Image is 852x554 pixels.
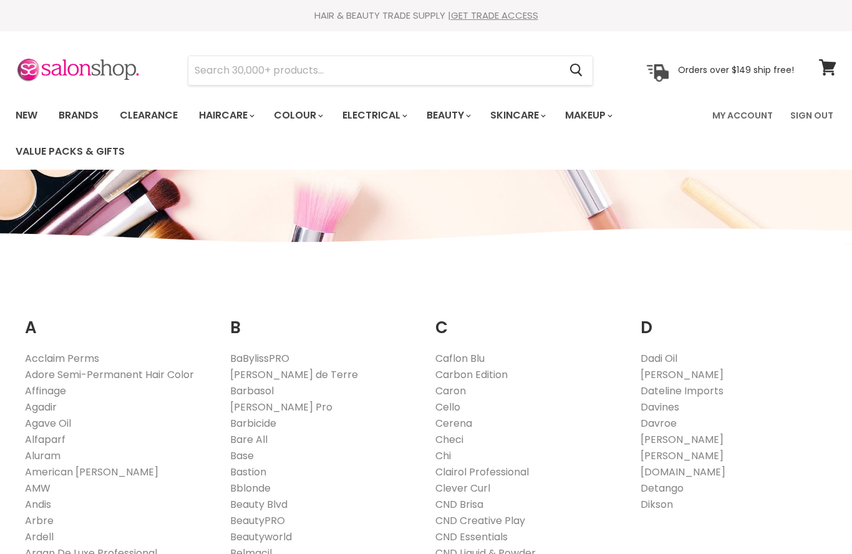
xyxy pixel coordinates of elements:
a: Davroe [641,416,677,430]
a: Clever Curl [435,481,490,495]
p: Orders over $149 ship free! [678,64,794,75]
h2: A [25,299,211,341]
a: [PERSON_NAME] [641,432,724,447]
ul: Main menu [6,97,705,170]
a: Dateline Imports [641,384,724,398]
a: American [PERSON_NAME] [25,465,158,479]
a: Beauty [417,102,478,129]
a: GET TRADE ACCESS [451,9,538,22]
a: Detango [641,481,684,495]
a: Andis [25,497,51,512]
a: Affinage [25,384,66,398]
a: [DOMAIN_NAME] [641,465,725,479]
a: Acclaim Perms [25,351,99,366]
h2: D [641,299,827,341]
a: New [6,102,47,129]
a: Davines [641,400,679,414]
input: Search [188,56,559,85]
a: Value Packs & Gifts [6,138,134,165]
a: CND Brisa [435,497,483,512]
a: Ardell [25,530,54,544]
a: Clairol Professional [435,465,529,479]
a: [PERSON_NAME] de Terre [230,367,358,382]
a: [PERSON_NAME] Pro [230,400,332,414]
a: Makeup [556,102,620,129]
a: Barbasol [230,384,274,398]
a: Agadir [25,400,57,414]
a: Brands [49,102,108,129]
a: BaBylissPRO [230,351,289,366]
a: Cerena [435,416,472,430]
a: Chi [435,449,451,463]
a: Haircare [190,102,262,129]
a: Beauty Blvd [230,497,288,512]
a: Alfaparf [25,432,65,447]
form: Product [188,56,593,85]
a: Electrical [333,102,415,129]
button: Search [559,56,593,85]
a: Caron [435,384,466,398]
a: My Account [705,102,780,129]
a: CND Essentials [435,530,508,544]
h2: B [230,299,417,341]
a: Bblonde [230,481,271,495]
a: Beautyworld [230,530,292,544]
a: Dadi Oil [641,351,677,366]
a: AMW [25,481,51,495]
a: Bastion [230,465,266,479]
a: Agave Oil [25,416,71,430]
a: Bare All [230,432,268,447]
a: Clearance [110,102,187,129]
a: [PERSON_NAME] [641,449,724,463]
a: Adore Semi-Permanent Hair Color [25,367,194,382]
a: [PERSON_NAME] [641,367,724,382]
a: Base [230,449,254,463]
a: Carbon Edition [435,367,508,382]
a: CND Creative Play [435,513,525,528]
a: Colour [264,102,331,129]
h2: C [435,299,622,341]
a: Checi [435,432,463,447]
a: Arbre [25,513,54,528]
a: Cello [435,400,460,414]
a: Dikson [641,497,673,512]
a: BeautyPRO [230,513,285,528]
a: Sign Out [783,102,841,129]
a: Caflon Blu [435,351,485,366]
a: Aluram [25,449,61,463]
a: Skincare [481,102,553,129]
a: Barbicide [230,416,276,430]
